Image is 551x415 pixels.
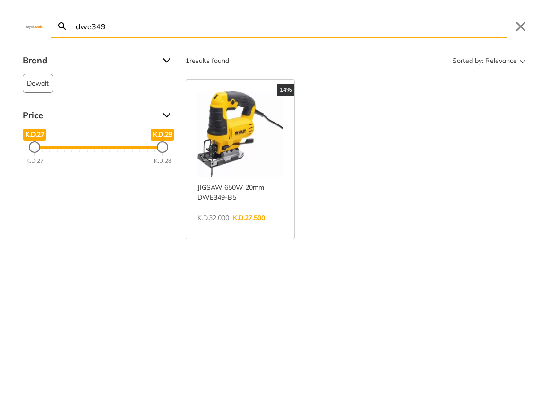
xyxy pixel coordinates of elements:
span: Brand [23,53,155,68]
svg: Sort [517,55,528,66]
button: Close [513,19,528,34]
div: K.D.27 [26,157,44,165]
div: 14% [277,84,294,96]
button: Dewalt [23,74,53,93]
div: results found [186,53,229,68]
strong: 1 [186,56,189,65]
button: Sorted by:Relevance Sort [451,53,528,68]
svg: Search [57,21,68,32]
div: Maximum Price [157,141,168,153]
span: Relevance [485,53,517,68]
div: K.D.28 [154,157,171,165]
input: Search… [74,15,507,37]
span: Price [23,108,155,123]
div: Minimum Price [29,141,40,153]
img: Close [23,24,45,28]
span: Dewalt [27,74,49,92]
